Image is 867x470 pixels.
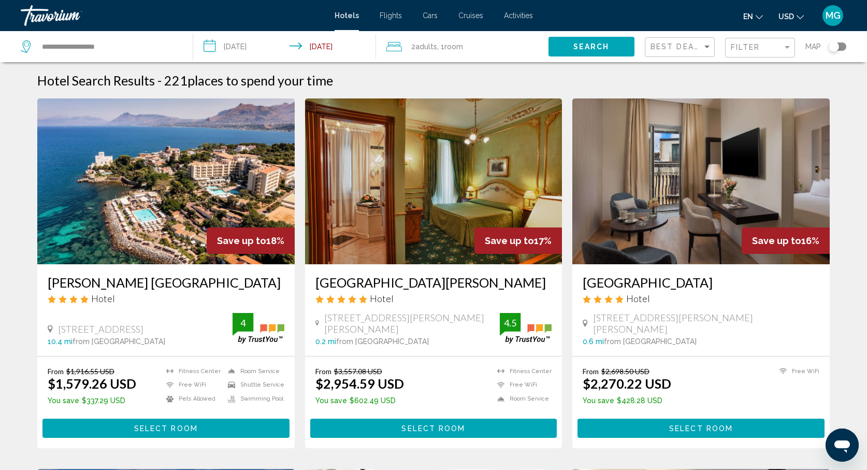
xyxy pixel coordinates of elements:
[778,9,804,24] button: Change currency
[474,227,562,254] div: 17%
[752,235,801,246] span: Save up to
[500,313,552,344] img: trustyou-badge.svg
[315,293,552,304] div: 5 star Hotel
[193,31,376,62] button: Check-in date: Aug 27, 2025 Check-out date: Sep 5, 2025
[42,421,290,433] a: Select Room
[161,394,223,403] li: Pets Allowed
[48,337,73,346] span: 10.4 mi
[626,293,650,304] span: Hotel
[504,11,533,20] a: Activities
[66,367,114,376] del: $1,916.55 USD
[411,39,437,54] span: 2
[485,235,534,246] span: Save up to
[21,5,324,26] a: Travorium
[223,381,284,390] li: Shuttle Service
[774,367,819,376] li: Free WiFi
[73,337,165,346] span: from [GEOGRAPHIC_DATA]
[48,275,284,290] a: [PERSON_NAME] [GEOGRAPHIC_DATA]
[819,5,846,26] button: User Menu
[161,381,223,390] li: Free WiFi
[48,396,79,405] span: You save
[437,39,463,54] span: , 1
[91,293,115,304] span: Hotel
[826,429,859,462] iframe: Button to launch messaging window
[233,317,253,329] div: 4
[315,337,336,346] span: 0.2 mi
[548,37,634,56] button: Search
[161,367,223,376] li: Fitness Center
[401,424,465,433] span: Select Room
[743,12,753,21] span: en
[604,337,697,346] span: from [GEOGRAPHIC_DATA]
[423,11,438,20] a: Cars
[187,73,333,88] span: places to spend your time
[492,381,552,390] li: Free WiFi
[315,396,404,405] p: $602.49 USD
[415,42,437,51] span: Adults
[821,42,846,51] button: Toggle map
[826,10,841,21] span: MG
[310,421,557,433] a: Select Room
[335,11,359,20] a: Hotels
[651,42,705,51] span: Best Deals
[731,43,760,51] span: Filter
[370,293,394,304] span: Hotel
[305,98,562,264] img: Hotel image
[577,419,825,438] button: Select Room
[583,367,599,376] span: From
[233,313,284,344] img: trustyou-badge.svg
[492,394,552,403] li: Room Service
[48,396,136,405] p: $337.29 USD
[583,275,819,290] a: [GEOGRAPHIC_DATA]
[583,376,671,391] ins: $2,270.22 USD
[743,9,763,24] button: Change language
[37,73,155,88] h1: Hotel Search Results
[651,43,712,52] mat-select: Sort by
[805,39,821,54] span: Map
[500,317,521,329] div: 4.5
[492,367,552,376] li: Fitness Center
[315,275,552,290] a: [GEOGRAPHIC_DATA][PERSON_NAME]
[577,421,825,433] a: Select Room
[669,424,733,433] span: Select Room
[725,37,795,59] button: Filter
[48,367,64,376] span: From
[315,367,331,376] span: From
[164,73,333,88] h2: 221
[572,98,830,264] img: Hotel image
[223,367,284,376] li: Room Service
[134,424,198,433] span: Select Room
[778,12,794,21] span: USD
[37,98,295,264] img: Hotel image
[324,312,500,335] span: [STREET_ADDRESS][PERSON_NAME][PERSON_NAME]
[336,337,429,346] span: from [GEOGRAPHIC_DATA]
[157,73,162,88] span: -
[310,419,557,438] button: Select Room
[583,337,604,346] span: 0.6 mi
[315,376,404,391] ins: $2,954.59 USD
[380,11,402,20] a: Flights
[217,235,266,246] span: Save up to
[444,42,463,51] span: Room
[223,394,284,403] li: Swimming Pool
[573,43,610,51] span: Search
[48,376,136,391] ins: $1,579.26 USD
[315,396,347,405] span: You save
[458,11,483,20] a: Cruises
[207,227,295,254] div: 18%
[58,323,143,335] span: [STREET_ADDRESS]
[334,367,382,376] del: $3,557.08 USD
[583,396,671,405] p: $428.28 USD
[601,367,649,376] del: $2,698.50 USD
[583,293,819,304] div: 4 star Hotel
[48,293,284,304] div: 4 star Hotel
